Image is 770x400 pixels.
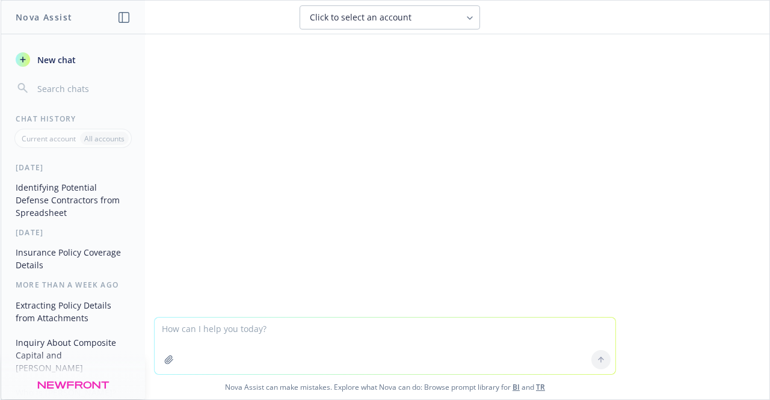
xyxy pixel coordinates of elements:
button: New chat [11,49,135,70]
a: BI [513,382,520,392]
p: All accounts [84,134,125,144]
input: Search chats [35,80,131,97]
a: TR [536,382,545,392]
div: Chat History [1,114,145,124]
button: Identifying Potential Defense Contractors from Spreadsheet [11,177,135,223]
button: Extracting Policy Details from Attachments [11,295,135,328]
span: Nova Assist can make mistakes. Explore what Nova can do: Browse prompt library for and [5,375,765,399]
div: More than a week ago [1,280,145,290]
div: [DATE] [1,162,145,173]
button: Insurance Policy Coverage Details [11,242,135,275]
h1: Nova Assist [16,11,72,23]
button: Click to select an account [300,5,480,29]
span: Click to select an account [310,11,411,23]
p: Current account [22,134,76,144]
button: Inquiry About Composite Capital and [PERSON_NAME] [11,333,135,378]
div: [DATE] [1,227,145,238]
span: New chat [35,54,76,66]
